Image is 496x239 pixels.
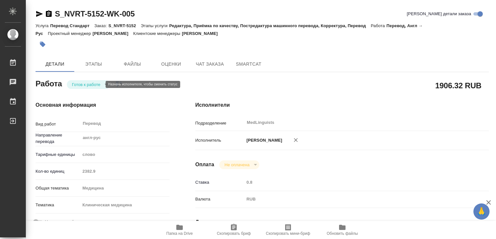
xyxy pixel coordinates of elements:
button: Добавить тэг [36,37,50,51]
span: SmartCat [233,60,264,68]
span: Папка на Drive [166,231,193,236]
span: Обновить файлы [327,231,358,236]
p: Редактура, Приёмка по качеству, Постредактура машинного перевода, Корректура, Перевод [169,23,371,28]
button: 🙏 [473,203,490,220]
p: S_NVRT-5152 [108,23,141,28]
button: Скопировать бриф [207,221,261,239]
h2: Работа [36,77,62,89]
p: Проектный менеджер [48,31,92,36]
button: Готов к работе [70,82,102,87]
div: RUB [244,194,464,205]
p: Валюта [195,196,244,202]
span: 🙏 [476,205,487,218]
div: Медицина [80,183,169,194]
button: Папка на Drive [152,221,207,239]
p: Работа [371,23,387,28]
span: Файлы [117,60,148,68]
span: Детали [39,60,70,68]
div: Готов к работе [67,80,110,89]
p: Заказ: [94,23,108,28]
p: Вид работ [36,121,80,127]
button: Удалить исполнителя [289,133,303,147]
h2: 1906.32 RUB [435,80,481,91]
span: Нотариальный заказ [45,219,86,225]
a: S_NVRT-5152-WK-005 [55,9,135,18]
h4: Основная информация [36,101,170,109]
p: Ставка [195,179,244,186]
h4: Дополнительно [195,218,489,226]
input: Пустое поле [244,178,464,187]
h4: Оплата [195,161,214,168]
button: Скопировать ссылку [45,10,53,18]
button: Не оплачена [222,162,251,168]
div: слово [80,149,169,160]
p: Клиентские менеджеры [133,31,182,36]
span: Оценки [156,60,187,68]
span: Чат заказа [194,60,225,68]
p: Кол-во единиц [36,168,80,175]
span: Скопировать мини-бриф [266,231,310,236]
button: Скопировать мини-бриф [261,221,315,239]
span: Этапы [78,60,109,68]
p: Тарифные единицы [36,151,80,158]
p: [PERSON_NAME] [182,31,222,36]
span: Скопировать бриф [217,231,251,236]
p: Услуга [36,23,50,28]
h4: Исполнители [195,101,489,109]
div: Клиническая медицина [80,200,169,211]
p: Общая тематика [36,185,80,191]
span: [PERSON_NAME] детали заказа [407,11,471,17]
p: Перевод Стандарт [50,23,94,28]
p: Подразделение [195,120,244,126]
button: Скопировать ссылку для ЯМессенджера [36,10,43,18]
p: Тематика [36,202,80,208]
p: Направление перевода [36,132,80,145]
p: [PERSON_NAME] [244,137,282,144]
div: Готов к работе [219,160,259,169]
input: Пустое поле [80,167,169,176]
p: Исполнитель [195,137,244,144]
p: Этапы услуги [141,23,169,28]
p: [PERSON_NAME] [93,31,133,36]
button: Обновить файлы [315,221,369,239]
